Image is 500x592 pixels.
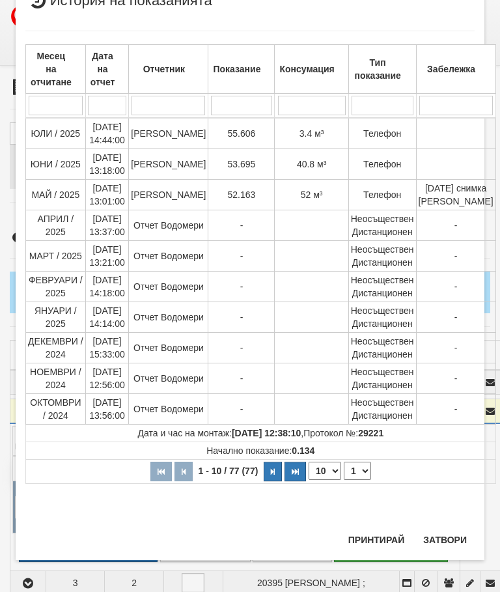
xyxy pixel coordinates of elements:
b: Дата на отчет [90,51,115,87]
td: Неосъществен Дистанционен [348,394,416,425]
button: Първа страница [150,462,172,481]
td: МАРТ / 2025 [26,241,86,272]
span: 55.606 [228,128,256,139]
b: Тип показание [354,57,400,81]
td: [PERSON_NAME] [129,118,208,149]
td: [DATE] 13:01:00 [85,180,129,210]
td: [DATE] 14:14:00 [85,302,129,333]
b: Консумация [279,64,334,74]
td: Отчет Водомери [129,210,208,241]
span: Протокол №: [303,428,383,438]
td: Телефон [348,149,416,180]
td: ДЕКЕМВРИ / 2024 [26,333,86,363]
td: ОКТОМВРИ / 2024 [26,394,86,425]
td: Неосъществен Дистанционен [348,302,416,333]
td: [DATE] 13:21:00 [85,241,129,272]
td: , [26,425,496,442]
td: [PERSON_NAME] [129,180,208,210]
span: - [454,343,458,353]
td: Телефон [348,118,416,149]
td: Неосъществен Дистанционен [348,210,416,241]
span: - [240,281,243,292]
button: Принтирай [340,529,412,550]
span: 53.695 [228,159,256,169]
strong: [DATE] 12:38:10 [232,428,301,438]
th: Месец на отчитане: No sort applied, activate to apply an ascending sort [26,45,86,94]
td: НОЕМВРИ / 2024 [26,363,86,394]
span: - [240,343,243,353]
span: - [240,312,243,322]
select: Брой редове на страница [309,462,341,480]
button: Следваща страница [264,462,282,481]
td: Отчет Водомери [129,302,208,333]
span: - [240,220,243,231]
td: [DATE] 14:44:00 [85,118,129,149]
button: Предишна страница [174,462,193,481]
th: Отчетник: No sort applied, activate to apply an ascending sort [129,45,208,94]
td: Неосъществен Дистанционен [348,333,416,363]
span: - [454,281,458,292]
th: Тип показание: No sort applied, activate to apply an ascending sort [348,45,416,94]
b: Показание [213,64,260,74]
span: - [240,373,243,384]
span: - [454,404,458,414]
span: - [454,251,458,261]
td: ЯНУАРИ / 2025 [26,302,86,333]
span: - [454,373,458,384]
select: Страница номер [344,462,371,480]
th: Консумация: No sort applied, activate to apply an ascending sort [275,45,348,94]
td: [DATE] 13:18:00 [85,149,129,180]
button: Последна страница [285,462,306,481]
td: ЮНИ / 2025 [26,149,86,180]
td: Неосъществен Дистанционен [348,363,416,394]
span: 52.163 [228,190,256,200]
span: [DATE] cнимка [PERSON_NAME] [419,183,493,206]
span: Начално показание: [206,445,314,456]
span: - [240,404,243,414]
td: АПРИЛ / 2025 [26,210,86,241]
td: Отчет Водомери [129,333,208,363]
span: - [454,220,458,231]
span: 52 м³ [301,190,323,200]
button: Затвори [415,529,475,550]
td: ФЕВРУАРИ / 2025 [26,272,86,302]
span: 40.8 м³ [297,159,326,169]
th: Показание: No sort applied, activate to apply an ascending sort [208,45,275,94]
span: 1 - 10 / 77 (77) [195,466,262,476]
strong: 0.134 [292,445,314,456]
b: Месец на отчитане [31,51,72,87]
td: ЮЛИ / 2025 [26,118,86,149]
td: [DATE] 14:18:00 [85,272,129,302]
td: Отчет Водомери [129,241,208,272]
td: МАЙ / 2025 [26,180,86,210]
b: Отчетник [143,64,185,74]
td: Отчет Водомери [129,363,208,394]
span: - [240,251,243,261]
td: [DATE] 13:56:00 [85,394,129,425]
span: 3.4 м³ [299,128,324,139]
strong: 29221 [358,428,383,438]
td: [PERSON_NAME] [129,149,208,180]
td: Отчет Водомери [129,394,208,425]
th: Дата на отчет: No sort applied, activate to apply an ascending sort [85,45,129,94]
td: [DATE] 12:56:00 [85,363,129,394]
td: Неосъществен Дистанционен [348,241,416,272]
td: Телефон [348,180,416,210]
td: [DATE] 13:37:00 [85,210,129,241]
span: Дата и час на монтаж: [137,428,301,438]
b: Забележка [427,64,475,74]
td: [DATE] 15:33:00 [85,333,129,363]
th: Забележка: No sort applied, activate to apply an ascending sort [416,45,495,94]
td: Неосъществен Дистанционен [348,272,416,302]
td: Отчет Водомери [129,272,208,302]
span: - [454,312,458,322]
